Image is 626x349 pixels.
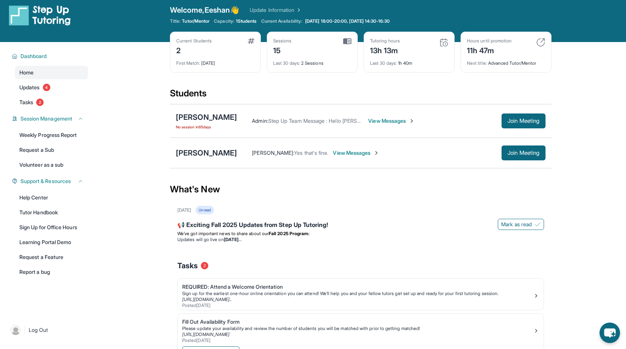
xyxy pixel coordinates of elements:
[170,5,239,15] span: Welcome, Eeshan 👋
[177,231,269,236] span: We’ve got important news to share about our
[176,44,212,56] div: 2
[273,38,292,44] div: Sessions
[176,124,237,130] span: No session in 65 days
[177,207,191,213] div: [DATE]
[176,60,200,66] span: First Match :
[182,297,232,302] a: [URL][DOMAIN_NAME]..
[19,84,40,91] span: Updates
[368,117,415,125] span: View Messages
[498,219,544,230] button: Mark as read
[409,118,415,124] img: Chevron-Right
[182,326,533,332] div: Please update your availability and review the number of students you will be matched with prior ...
[182,302,533,308] div: Posted [DATE]
[182,283,533,291] div: REQUIRED: Attend a Welcome Orientation
[10,325,21,335] img: user-img
[176,112,237,122] div: [PERSON_NAME]
[294,6,302,14] img: Chevron Right
[15,143,88,157] a: Request a Sub
[15,221,88,234] a: Sign Up for Office Hours
[502,113,546,128] button: Join Meeting
[508,151,540,155] span: Join Meeting
[182,318,533,326] div: Fill Out Availability Form
[176,38,212,44] div: Current Students
[269,231,309,236] strong: Fall 2025 Program:
[536,38,545,47] img: card
[196,206,214,214] div: Unread
[15,128,88,142] a: Weekly Progress Report
[250,6,302,14] a: Update Information
[19,99,33,106] span: Tasks
[236,18,257,24] span: 1 Students
[467,44,512,56] div: 11h 47m
[18,177,83,185] button: Support & Resources
[15,191,88,204] a: Help Center
[177,220,544,231] div: 📢 Exciting Fall 2025 Updates from Step Up Tutoring!
[182,291,533,297] div: Sign up for the earliest one-hour online orientation you can attend! We’ll help you and your fell...
[501,221,532,228] span: Mark as read
[273,56,351,66] div: 2 Sessions
[261,18,302,24] span: Current Availability:
[177,237,544,243] li: Updates will go live on
[170,18,180,24] span: Title:
[20,52,47,60] span: Dashboard
[248,38,254,44] img: card
[305,18,390,24] span: [DATE] 18:00-20:00, [DATE] 14:30-16:30
[15,265,88,279] a: Report a bug
[502,145,546,160] button: Join Meeting
[252,118,268,124] span: Admin :
[214,18,234,24] span: Capacity:
[176,56,254,66] div: [DATE]
[252,150,294,156] span: [PERSON_NAME] :
[15,250,88,264] a: Request a Feature
[224,237,241,242] strong: [DATE]
[370,44,400,56] div: 13h 13m
[19,69,34,76] span: Home
[294,150,328,156] span: Yes that's fine.
[535,221,541,227] img: Mark as read
[15,206,88,219] a: Tutor Handbook
[600,323,620,343] button: chat-button
[15,66,88,79] a: Home
[15,236,88,249] a: Learning Portal Demo
[373,150,379,156] img: Chevron-Right
[182,18,209,24] span: Tutor/Mentor
[370,60,397,66] span: Last 30 days :
[182,332,230,337] a: [URL][DOMAIN_NAME]
[273,44,292,56] div: 15
[370,56,448,66] div: 1h 40m
[20,115,72,122] span: Session Management
[182,337,533,343] div: Posted [DATE]
[177,260,198,271] span: Tasks
[15,158,88,172] a: Volunteer as a sub
[43,84,50,91] span: 4
[439,38,448,47] img: card
[370,38,400,44] div: Tutoring hours
[201,262,208,269] span: 2
[467,60,487,66] span: Next title :
[304,18,391,24] a: [DATE] 18:00-20:00, [DATE] 14:30-16:30
[24,326,26,334] span: |
[178,314,544,345] a: Fill Out Availability FormPlease update your availability and review the number of students you w...
[467,56,545,66] div: Advanced Tutor/Mentor
[29,326,48,334] span: Log Out
[20,177,71,185] span: Support & Resources
[273,60,300,66] span: Last 30 days :
[15,81,88,94] a: Updates4
[9,5,71,26] img: logo
[18,52,83,60] button: Dashboard
[170,173,551,206] div: What's New
[178,279,544,310] a: REQUIRED: Attend a Welcome OrientationSign up for the earliest one-hour online orientation you ca...
[333,149,379,157] span: View Messages
[467,38,512,44] div: Hours until promotion
[7,322,88,338] a: |Log Out
[36,99,44,106] span: 2
[508,119,540,123] span: Join Meeting
[170,87,551,104] div: Students
[18,115,83,122] button: Session Management
[176,148,237,158] div: [PERSON_NAME]
[15,96,88,109] a: Tasks2
[343,38,351,45] img: card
